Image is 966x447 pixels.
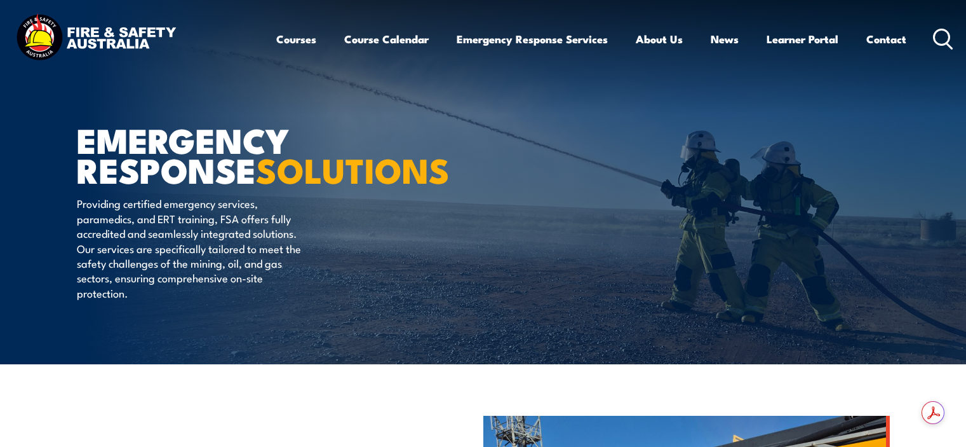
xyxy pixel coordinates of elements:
a: News [711,22,739,56]
h1: EMERGENCY RESPONSE [77,125,391,184]
strong: SOLUTIONS [256,142,450,195]
a: Courses [276,22,316,56]
a: Contact [866,22,906,56]
a: Learner Portal [767,22,838,56]
a: Emergency Response Services [457,22,608,56]
a: About Us [636,22,683,56]
a: Course Calendar [344,22,429,56]
p: Providing certified emergency services, paramedics, and ERT training, FSA offers fully accredited... [77,196,309,300]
